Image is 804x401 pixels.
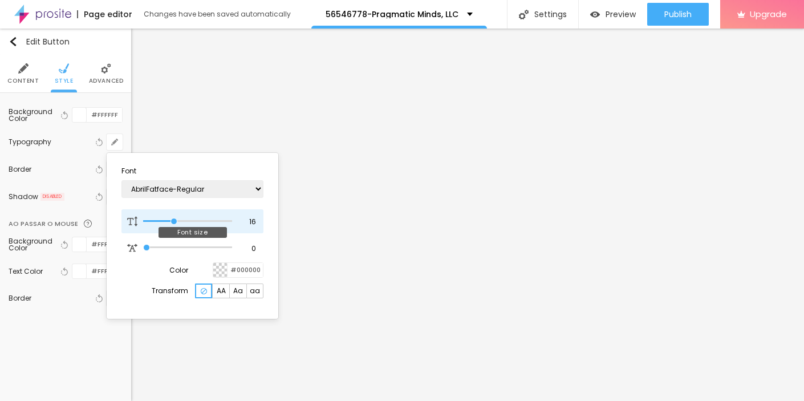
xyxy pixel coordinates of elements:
[152,287,188,294] p: Transform
[169,267,188,274] p: Color
[233,287,243,294] span: Aa
[127,216,137,226] img: Icon Font Size
[250,287,260,294] span: aa
[121,168,263,175] p: Font
[127,243,137,253] img: Icon Letter Spacing
[201,288,207,294] img: Icone
[217,287,226,294] span: AA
